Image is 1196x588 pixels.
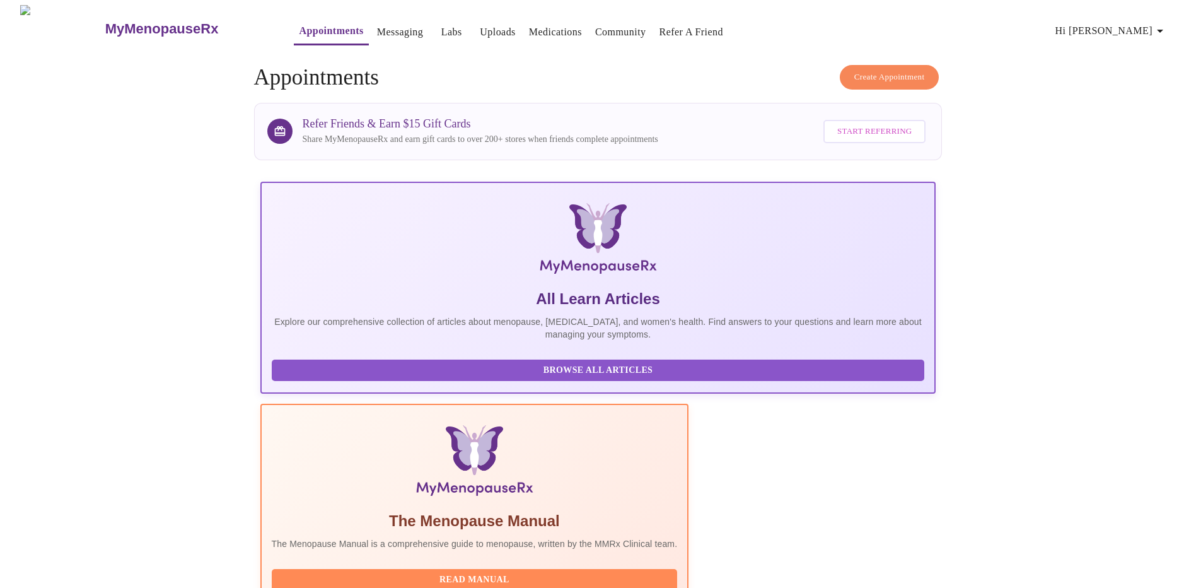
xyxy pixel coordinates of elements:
h3: Refer Friends & Earn $15 Gift Cards [303,117,658,131]
a: MyMenopauseRx [103,7,269,51]
h4: Appointments [254,65,943,90]
a: Medications [529,23,582,41]
a: Uploads [480,23,516,41]
button: Create Appointment [840,65,939,90]
button: Labs [431,20,472,45]
button: Uploads [475,20,521,45]
span: Read Manual [284,572,665,588]
button: Start Referring [823,120,926,143]
a: Labs [441,23,462,41]
a: Start Referring [820,114,929,150]
p: The Menopause Manual is a comprehensive guide to menopause, written by the MMRx Clinical team. [272,538,678,550]
button: Medications [524,20,587,45]
a: Refer a Friend [659,23,724,41]
h3: MyMenopauseRx [105,21,219,37]
button: Browse All Articles [272,360,925,382]
span: Start Referring [837,124,912,139]
h5: The Menopause Manual [272,511,678,531]
a: Appointments [299,22,363,40]
span: Hi [PERSON_NAME] [1055,22,1168,40]
button: Community [590,20,651,45]
a: Read Manual [272,573,681,584]
p: Share MyMenopauseRx and earn gift cards to over 200+ stores when friends complete appointments [303,133,658,146]
img: MyMenopauseRx Logo [373,203,823,279]
a: Messaging [377,23,423,41]
span: Create Appointment [854,70,925,85]
p: Explore our comprehensive collection of articles about menopause, [MEDICAL_DATA], and women's hea... [272,315,925,341]
button: Appointments [294,18,368,45]
button: Messaging [372,20,428,45]
button: Hi [PERSON_NAME] [1050,18,1173,44]
span: Browse All Articles [284,363,912,379]
h5: All Learn Articles [272,289,925,309]
a: Browse All Articles [272,364,928,375]
a: Community [595,23,646,41]
img: MyMenopauseRx Logo [20,5,103,52]
button: Refer a Friend [654,20,729,45]
img: Menopause Manual [336,425,613,501]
